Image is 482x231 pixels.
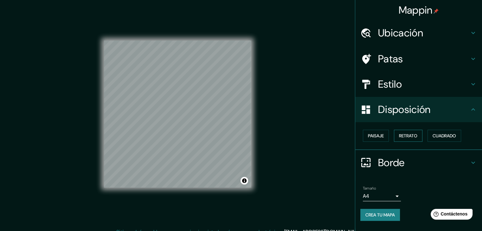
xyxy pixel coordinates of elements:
[104,41,251,188] canvas: Mapa
[241,177,248,184] button: Activar o desactivar atribución
[355,72,482,97] div: Estilo
[378,52,403,66] font: Patas
[355,20,482,46] div: Ubicación
[399,133,417,139] font: Retrato
[426,206,475,224] iframe: Lanzador de widgets de ayuda
[360,209,400,221] button: Crea tu mapa
[363,130,389,142] button: Paisaje
[378,78,402,91] font: Estilo
[363,191,401,201] div: A4
[365,212,395,218] font: Crea tu mapa
[427,130,461,142] button: Cuadrado
[363,186,376,191] font: Tamaño
[368,133,384,139] font: Paisaje
[394,130,422,142] button: Retrato
[363,193,369,199] font: A4
[378,156,405,169] font: Borde
[355,97,482,122] div: Disposición
[378,26,423,40] font: Ubicación
[433,133,456,139] font: Cuadrado
[378,103,430,116] font: Disposición
[399,3,433,17] font: Mappin
[434,9,439,14] img: pin-icon.png
[355,150,482,175] div: Borde
[355,46,482,72] div: Patas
